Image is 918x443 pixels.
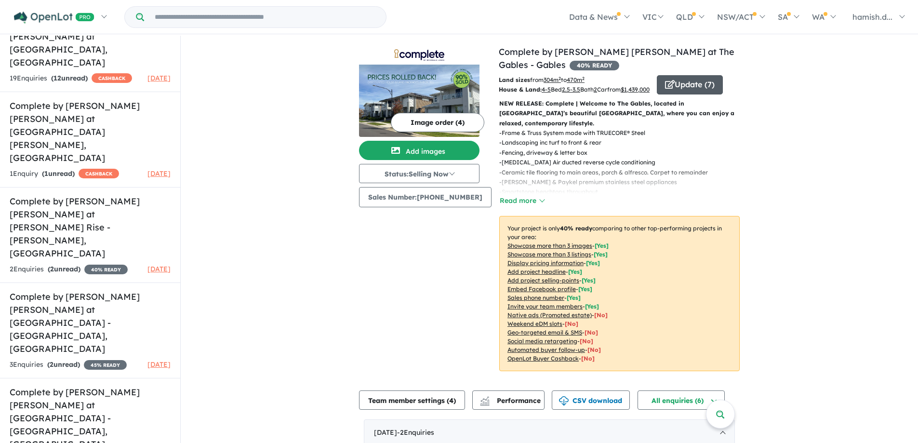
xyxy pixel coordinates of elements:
span: [ Yes ] [586,259,600,267]
strong: ( unread) [47,360,80,369]
u: OpenLot Buyer Cashback [507,355,579,362]
h5: Complete by [PERSON_NAME] [PERSON_NAME] at [PERSON_NAME] Rise - [PERSON_NAME] , [GEOGRAPHIC_DATA] [10,195,171,260]
u: Showcase more than 3 images [507,242,592,249]
u: Add project headline [507,268,566,275]
span: Performance [481,396,541,405]
span: [No] [594,311,608,319]
u: 2.5-3.5 [562,86,580,93]
div: 19 Enquir ies [10,73,132,84]
span: - 2 Enquir ies [397,428,434,437]
b: House & Land: [499,86,542,93]
span: [ Yes ] [582,277,596,284]
img: Complete by McDonald Jones at The Gables - Gables Logo [363,49,476,61]
span: [ Yes ] [585,303,599,310]
span: 40 % READY [570,61,619,70]
u: Display pricing information [507,259,584,267]
button: Sales Number:[PHONE_NUMBER] [359,187,492,207]
u: Social media retargeting [507,337,577,345]
button: Add images [359,141,479,160]
b: 40 % ready [560,225,592,232]
a: Complete by McDonald Jones at The Gables - Gables LogoComplete by McDonald Jones at The Gables - ... [359,45,479,137]
p: from [499,75,650,85]
h5: Complete by [PERSON_NAME] [PERSON_NAME] at [GEOGRAPHIC_DATA] , [GEOGRAPHIC_DATA] [10,17,171,69]
h5: Complete by [PERSON_NAME] [PERSON_NAME] at [GEOGRAPHIC_DATA] - [GEOGRAPHIC_DATA] , [GEOGRAPHIC_DATA] [10,290,171,355]
span: [ Yes ] [595,242,609,249]
u: 2 [594,86,597,93]
p: - Frame & Truss System made with TRUECORE® Steel [499,128,747,138]
strong: ( unread) [51,74,88,82]
button: Update (7) [657,75,723,94]
button: All enquiries (6) [638,390,725,410]
img: bar-chart.svg [480,400,490,406]
u: Showcase more than 3 listings [507,251,591,258]
span: [No] [587,346,601,353]
b: Land sizes [499,76,530,83]
u: Embed Facebook profile [507,285,576,293]
sup: 2 [582,76,585,81]
button: Team member settings (4) [359,390,465,410]
button: Performance [472,390,545,410]
u: 304 m [544,76,561,83]
p: - Landscaping inc turf to front & rear [499,138,747,148]
u: Weekend eDM slots [507,320,562,327]
span: [No] [580,337,593,345]
u: Automated buyer follow-up [507,346,585,353]
p: - [PERSON_NAME] & Paykel premium stainless steel appliances [499,177,747,187]
span: [No] [585,329,598,336]
span: [ Yes ] [578,285,592,293]
span: [No] [581,355,595,362]
span: 1 [44,169,48,178]
u: Sales phone number [507,294,564,301]
span: 2 [50,265,54,273]
span: [DATE] [147,74,171,82]
span: [No] [565,320,578,327]
span: [ Yes ] [594,251,608,258]
span: 40 % READY [84,265,128,274]
button: Image order (4) [391,113,484,132]
sup: 2 [559,76,561,81]
span: hamish.d... [852,12,892,22]
p: Your project is only comparing to other top-performing projects in your area: - - - - - - - - - -... [499,216,740,371]
strong: ( unread) [42,169,75,178]
button: Read more [499,195,545,206]
span: 2 [50,360,53,369]
p: - Ceramic tile flooring to main areas, porch & alfresco. Carpet to remainder [499,168,747,177]
div: 1 Enquir y [10,168,119,180]
p: - Fencing, driveway & letter box [499,148,747,158]
input: Try estate name, suburb, builder or developer [146,7,384,27]
span: CASHBACK [92,73,132,83]
span: [ Yes ] [567,294,581,301]
u: Geo-targeted email & SMS [507,329,582,336]
img: Openlot PRO Logo White [14,12,94,24]
span: [DATE] [147,265,171,273]
p: - Smartstone benchtops throughout [499,187,747,197]
span: 45 % READY [84,360,127,370]
span: to [561,76,585,83]
h5: Complete by [PERSON_NAME] [PERSON_NAME] at [GEOGRAPHIC_DATA][PERSON_NAME] , [GEOGRAPHIC_DATA] [10,99,171,164]
u: Native ads (Promoted estate) [507,311,592,319]
div: 3 Enquir ies [10,359,127,371]
span: 12 [53,74,61,82]
span: [ Yes ] [568,268,582,275]
u: 4-5 [542,86,551,93]
p: Bed Bath Car from [499,85,650,94]
u: 470 m [567,76,585,83]
span: [DATE] [147,169,171,178]
span: 4 [449,396,453,405]
img: line-chart.svg [480,396,489,402]
button: Status:Selling Now [359,164,479,183]
p: NEW RELEASE: Complete | Welcome to The Gables, located in [GEOGRAPHIC_DATA]’s beautiful [GEOGRAPH... [499,99,740,128]
p: - [MEDICAL_DATA] Air ducted reverse cycle conditioning [499,158,747,167]
img: download icon [559,396,569,406]
img: Complete by McDonald Jones at The Gables - Gables [359,65,479,137]
button: CSV download [552,390,630,410]
strong: ( unread) [48,265,80,273]
div: 2 Enquir ies [10,264,128,275]
u: Add project selling-points [507,277,579,284]
span: CASHBACK [79,169,119,178]
u: Invite your team members [507,303,583,310]
a: Complete by [PERSON_NAME] [PERSON_NAME] at The Gables - Gables [499,46,734,70]
span: [DATE] [147,360,171,369]
u: $ 1,439,000 [621,86,650,93]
